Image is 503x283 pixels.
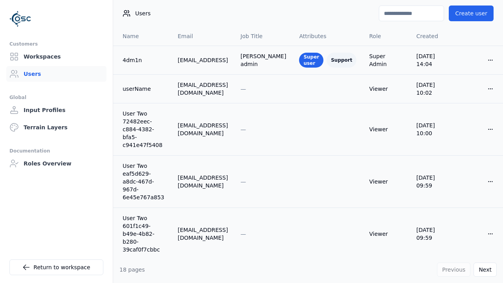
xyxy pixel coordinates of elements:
[240,126,246,132] span: —
[6,66,106,82] a: Users
[369,178,404,186] div: Viewer
[369,85,404,93] div: Viewer
[416,121,452,137] div: [DATE] 10:00
[416,81,452,97] div: [DATE] 10:02
[135,9,151,17] span: Users
[369,52,404,68] div: Super Admin
[123,85,165,93] a: userName
[178,121,228,137] div: [EMAIL_ADDRESS][DOMAIN_NAME]
[369,125,404,133] div: Viewer
[416,52,452,68] div: [DATE] 14:04
[9,8,31,30] img: Logo
[6,102,106,118] a: Input Profiles
[474,263,497,277] button: Next
[123,162,165,201] a: User Two eaf5d629-a8dc-467d-967d-6e45e767a853
[9,93,103,102] div: Global
[113,27,171,46] th: Name
[123,56,165,64] a: 4dm1n
[178,81,228,97] div: [EMAIL_ADDRESS][DOMAIN_NAME]
[178,226,228,242] div: [EMAIL_ADDRESS][DOMAIN_NAME]
[240,178,246,185] span: —
[178,174,228,189] div: [EMAIL_ADDRESS][DOMAIN_NAME]
[9,146,103,156] div: Documentation
[171,27,234,46] th: Email
[369,230,404,238] div: Viewer
[6,156,106,171] a: Roles Overview
[363,27,410,46] th: Role
[6,49,106,64] a: Workspaces
[123,214,165,254] a: User Two 601f1c49-b49e-4b82-b280-39caf0f7cbbc
[6,119,106,135] a: Terrain Layers
[416,226,452,242] div: [DATE] 09:59
[240,86,246,92] span: —
[299,53,323,68] div: Super user
[9,39,103,49] div: Customers
[293,27,363,46] th: Attributes
[240,52,286,68] div: [PERSON_NAME] admin
[119,266,145,273] span: 18 pages
[178,56,228,64] div: [EMAIL_ADDRESS]
[123,110,165,149] a: User Two 72482eec-c884-4382-bfa5-c941e47f5408
[240,231,246,237] span: —
[410,27,458,46] th: Created
[9,259,103,275] a: Return to workspace
[234,27,293,46] th: Job Title
[449,6,494,21] button: Create user
[327,53,356,68] div: Support
[416,174,452,189] div: [DATE] 09:59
